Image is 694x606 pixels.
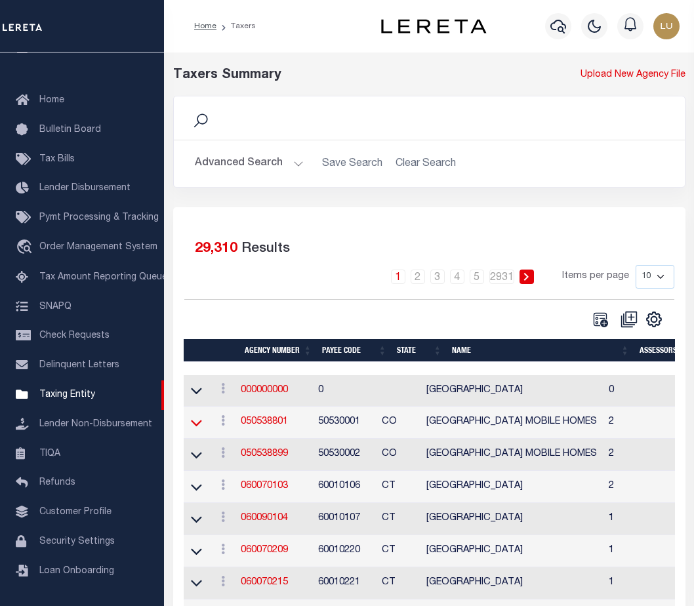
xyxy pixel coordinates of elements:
[241,449,288,458] a: 050538899
[313,567,377,599] td: 60010221
[39,96,64,105] span: Home
[39,273,167,282] span: Tax Amount Reporting Queue
[241,514,288,523] a: 060090104
[313,503,377,535] td: 60010107
[313,471,377,503] td: 60010106
[241,546,288,555] a: 060070209
[581,68,685,83] a: Upload New Agency File
[194,22,216,30] a: Home
[392,339,447,362] th: State: activate to sort column ascending
[603,471,663,503] td: 2
[421,471,603,503] td: [GEOGRAPHIC_DATA]
[377,407,421,439] td: CO
[421,407,603,439] td: [GEOGRAPHIC_DATA] MOBILE HOMES
[377,439,421,471] td: CO
[381,19,486,33] img: logo-dark.svg
[421,535,603,567] td: [GEOGRAPHIC_DATA]
[241,417,288,426] a: 050538801
[216,20,256,32] li: Taxers
[313,439,377,471] td: 50530002
[377,567,421,599] td: CT
[411,270,425,284] a: 2
[16,239,37,256] i: travel_explore
[39,478,75,487] span: Refunds
[489,270,514,284] a: 2931
[39,243,157,252] span: Order Management System
[39,213,159,222] span: Pymt Processing & Tracking
[377,471,421,503] td: CT
[241,481,288,491] a: 060070103
[39,361,119,370] span: Delinquent Letters
[603,535,663,567] td: 1
[377,503,421,535] td: CT
[603,503,663,535] td: 1
[421,439,603,471] td: [GEOGRAPHIC_DATA] MOBILE HOMES
[447,339,634,362] th: Name: activate to sort column ascending
[39,537,115,546] span: Security Settings
[39,420,152,429] span: Lender Non-Disbursement
[430,270,445,284] a: 3
[39,390,95,399] span: Taxing Entity
[39,508,112,517] span: Customer Profile
[562,270,629,284] span: Items per page
[39,449,60,458] span: TIQA
[313,407,377,439] td: 50530001
[603,439,663,471] td: 2
[39,331,110,340] span: Check Requests
[39,184,131,193] span: Lender Disbursement
[603,375,663,407] td: 0
[241,578,288,587] a: 060070215
[313,535,377,567] td: 60010220
[317,339,392,362] th: Payee Code: activate to sort column ascending
[421,503,603,535] td: [GEOGRAPHIC_DATA]
[39,567,114,576] span: Loan Onboarding
[195,151,304,176] button: Advanced Search
[653,13,680,39] img: svg+xml;base64,PHN2ZyB4bWxucz0iaHR0cDovL3d3dy53My5vcmcvMjAwMC9zdmciIHBvaW50ZXItZXZlbnRzPSJub25lIi...
[173,66,552,85] div: Taxers Summary
[634,339,694,362] th: Assessors: activate to sort column ascending
[421,567,603,599] td: [GEOGRAPHIC_DATA]
[39,155,75,164] span: Tax Bills
[195,242,237,256] span: 29,310
[391,270,405,284] a: 1
[241,386,288,395] a: 000000000
[450,270,464,284] a: 4
[421,375,603,407] td: [GEOGRAPHIC_DATA]
[377,535,421,567] td: CT
[603,407,663,439] td: 2
[39,302,71,311] span: SNAPQ
[603,567,663,599] td: 1
[241,239,290,260] label: Results
[313,375,377,407] td: 0
[39,125,101,134] span: Bulletin Board
[470,270,484,284] a: 5
[239,339,317,362] th: Agency Number: activate to sort column ascending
